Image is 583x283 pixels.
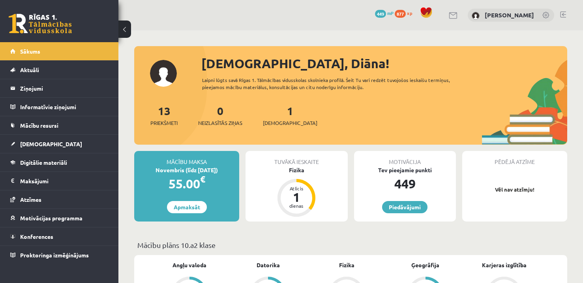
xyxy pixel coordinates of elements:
[263,119,317,127] span: [DEMOGRAPHIC_DATA]
[150,104,178,127] a: 13Priekšmeti
[10,42,109,60] a: Sākums
[134,151,239,166] div: Mācību maksa
[20,159,67,166] span: Digitālie materiāli
[150,119,178,127] span: Priekšmeti
[10,153,109,171] a: Digitālie materiāli
[472,12,480,20] img: Diāna Matašova
[10,172,109,190] a: Maksājumi
[20,214,82,222] span: Motivācijas programma
[462,151,567,166] div: Pēdējā atzīme
[411,261,439,269] a: Ģeogrāfija
[20,48,40,55] span: Sākums
[246,166,347,218] a: Fizika Atlicis 1 dienas
[466,186,563,194] p: Vēl nav atzīmju!
[257,261,280,269] a: Datorika
[20,79,109,97] legend: Ziņojumi
[10,135,109,153] a: [DEMOGRAPHIC_DATA]
[198,104,242,127] a: 0Neizlasītās ziņas
[395,10,406,18] span: 877
[354,166,456,174] div: Tev pieejamie punkti
[375,10,394,16] a: 449 mP
[246,151,347,166] div: Tuvākā ieskaite
[285,191,308,203] div: 1
[20,172,109,190] legend: Maksājumi
[482,261,527,269] a: Karjeras izglītība
[134,174,239,193] div: 55.00
[198,119,242,127] span: Neizlasītās ziņas
[395,10,416,16] a: 877 xp
[285,186,308,191] div: Atlicis
[354,151,456,166] div: Motivācija
[387,10,394,16] span: mP
[201,54,567,73] div: [DEMOGRAPHIC_DATA], Diāna!
[382,201,427,213] a: Piedāvājumi
[20,122,58,129] span: Mācību resursi
[354,174,456,193] div: 449
[137,240,564,250] p: Mācību plāns 10.a2 klase
[20,140,82,147] span: [DEMOGRAPHIC_DATA]
[20,233,53,240] span: Konferences
[20,196,41,203] span: Atzīmes
[10,190,109,209] a: Atzīmes
[375,10,386,18] span: 449
[10,116,109,134] a: Mācību resursi
[10,98,109,116] a: Informatīvie ziņojumi
[10,227,109,246] a: Konferences
[20,66,39,73] span: Aktuāli
[485,11,534,19] a: [PERSON_NAME]
[339,261,354,269] a: Fizika
[9,14,72,34] a: Rīgas 1. Tālmācības vidusskola
[285,203,308,208] div: dienas
[246,166,347,174] div: Fizika
[172,261,206,269] a: Angļu valoda
[10,61,109,79] a: Aktuāli
[200,173,205,185] span: €
[407,10,412,16] span: xp
[10,79,109,97] a: Ziņojumi
[10,246,109,264] a: Proktoringa izmēģinājums
[20,251,89,259] span: Proktoringa izmēģinājums
[20,98,109,116] legend: Informatīvie ziņojumi
[10,209,109,227] a: Motivācijas programma
[167,201,207,213] a: Apmaksāt
[134,166,239,174] div: Novembris (līdz [DATE])
[263,104,317,127] a: 1[DEMOGRAPHIC_DATA]
[202,76,462,91] div: Laipni lūgts savā Rīgas 1. Tālmācības vidusskolas skolnieka profilā. Šeit Tu vari redzēt tuvojošo...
